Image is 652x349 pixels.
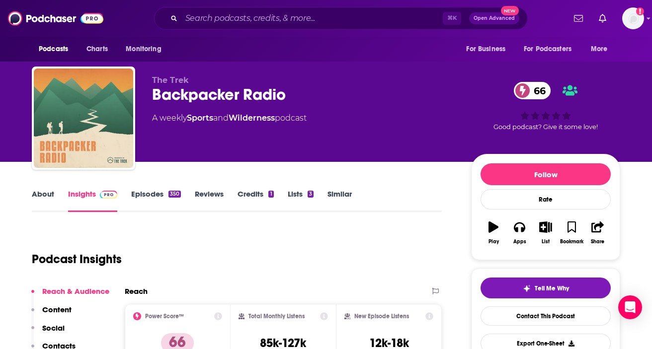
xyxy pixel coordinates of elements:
[42,323,65,333] p: Social
[168,191,181,198] div: 350
[42,286,109,296] p: Reach & Audience
[489,239,499,245] div: Play
[585,215,611,251] button: Share
[481,163,611,185] button: Follow
[195,189,224,212] a: Reviews
[584,40,620,59] button: open menu
[618,295,642,319] div: Open Intercom Messenger
[469,12,519,24] button: Open AdvancedNew
[327,189,352,212] a: Similar
[34,69,133,168] img: Backpacker Radio
[501,6,519,15] span: New
[481,306,611,326] a: Contact This Podcast
[591,239,604,245] div: Share
[481,215,506,251] button: Play
[595,10,610,27] a: Show notifications dropdown
[32,252,122,267] h1: Podcast Insights
[591,42,608,56] span: More
[213,113,229,123] span: and
[622,7,644,29] button: Show profile menu
[119,40,174,59] button: open menu
[42,305,72,314] p: Content
[542,239,550,245] div: List
[32,40,81,59] button: open menu
[39,42,68,56] span: Podcasts
[229,113,275,123] a: Wilderness
[533,215,559,251] button: List
[459,40,518,59] button: open menu
[481,189,611,209] div: Rate
[126,42,161,56] span: Monitoring
[31,323,65,342] button: Social
[622,7,644,29] img: User Profile
[268,191,273,198] div: 1
[100,191,117,199] img: Podchaser Pro
[80,40,114,59] a: Charts
[506,215,532,251] button: Apps
[154,7,528,30] div: Search podcasts, credits, & more...
[514,82,551,99] a: 66
[474,16,515,21] span: Open Advanced
[636,7,644,15] svg: Add a profile image
[559,215,584,251] button: Bookmark
[622,7,644,29] span: Logged in as mgalandak
[560,239,583,245] div: Bookmark
[524,42,571,56] span: For Podcasters
[443,12,461,25] span: ⌘ K
[535,284,569,292] span: Tell Me Why
[524,82,551,99] span: 66
[481,278,611,298] button: tell me why sparkleTell Me Why
[125,286,148,296] h2: Reach
[187,113,213,123] a: Sports
[471,75,620,137] div: 66Good podcast? Give it some love!
[517,40,586,59] button: open menu
[145,313,184,320] h2: Power Score™
[513,239,526,245] div: Apps
[152,112,307,124] div: A weekly podcast
[523,284,531,292] img: tell me why sparkle
[354,313,409,320] h2: New Episode Listens
[570,10,587,27] a: Show notifications dropdown
[308,191,314,198] div: 3
[68,189,117,212] a: InsightsPodchaser Pro
[248,313,305,320] h2: Total Monthly Listens
[8,9,103,28] img: Podchaser - Follow, Share and Rate Podcasts
[86,42,108,56] span: Charts
[131,189,181,212] a: Episodes350
[31,305,72,323] button: Content
[31,286,109,305] button: Reach & Audience
[152,75,189,85] span: The Trek
[288,189,314,212] a: Lists3
[181,10,443,26] input: Search podcasts, credits, & more...
[32,189,54,212] a: About
[238,189,273,212] a: Credits1
[493,123,598,131] span: Good podcast? Give it some love!
[466,42,505,56] span: For Business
